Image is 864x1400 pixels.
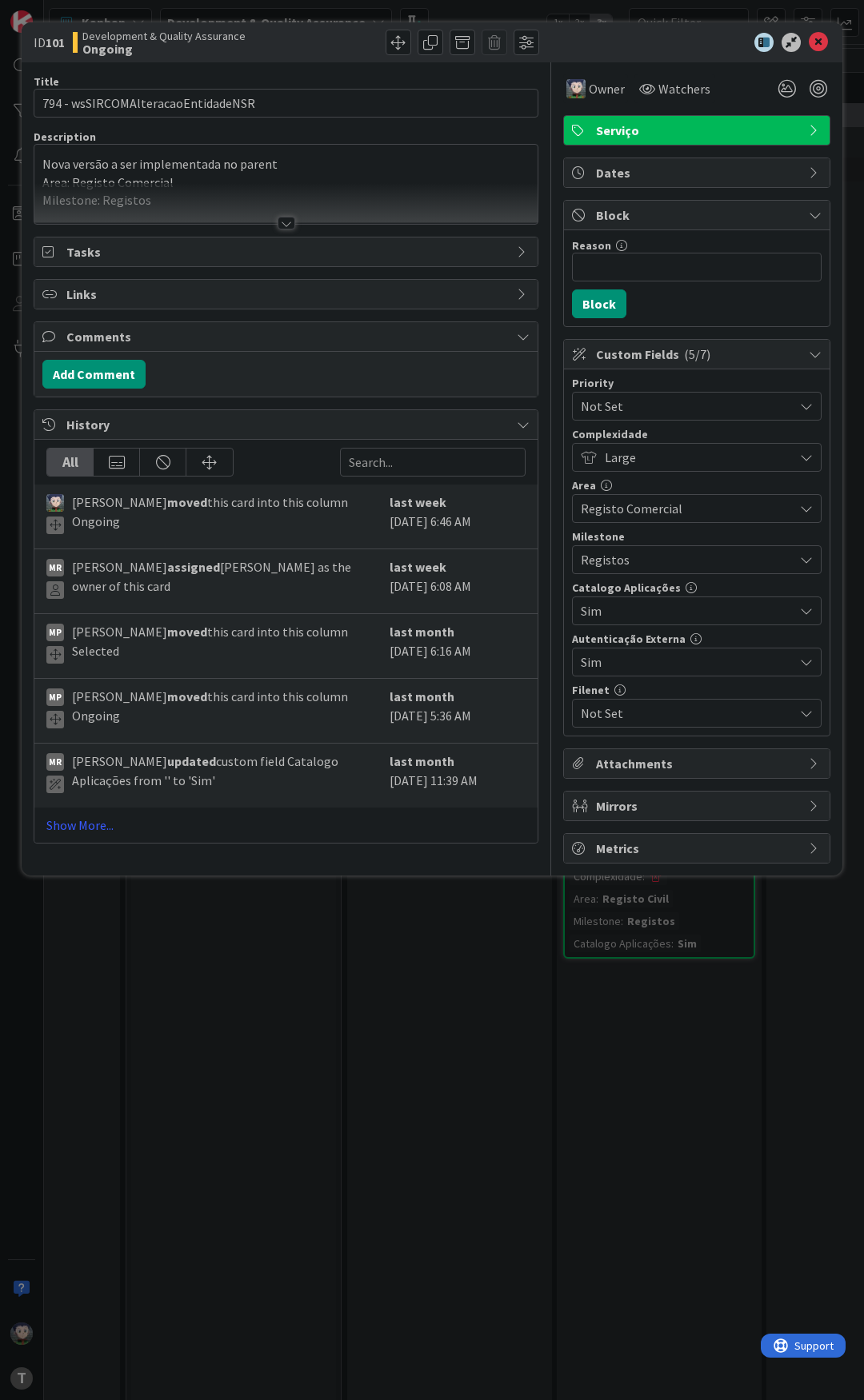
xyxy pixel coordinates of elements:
span: History [66,415,509,434]
img: LS [46,494,64,512]
div: [DATE] 11:39 AM [390,752,526,800]
span: [PERSON_NAME] [PERSON_NAME] as the owner of this card [72,557,382,599]
p: Nova versão a ser implementada no parent [42,155,530,174]
label: Title [34,74,59,89]
button: Add Comment [42,360,146,389]
div: [DATE] 6:16 AM [390,622,526,670]
input: type card name here... [34,89,538,118]
span: Development & Quality Assurance [82,30,246,42]
div: All [47,449,94,476]
b: moved [167,624,207,640]
span: Custom Fields [596,345,801,364]
button: Block [572,289,626,318]
b: last month [390,624,454,640]
div: [DATE] 6:08 AM [390,557,526,605]
span: Sim [581,600,786,622]
div: MR [46,753,64,771]
b: assigned [167,559,220,575]
span: Not Set [581,704,794,723]
b: moved [167,494,207,510]
img: LS [566,79,586,98]
span: Not Set [581,395,786,417]
b: last week [390,559,446,575]
span: [PERSON_NAME] custom field Catalogo Aplicações from '' to 'Sim' [72,752,382,793]
div: Milestone [572,531,822,542]
div: Area [572,480,822,491]
span: Block [596,205,801,225]
div: [DATE] 6:46 AM [390,493,526,540]
div: Complexidade [572,429,822,440]
span: Registo Comercial [581,497,786,520]
span: Large [605,446,786,469]
span: Dates [596,163,801,182]
a: Show More... [46,816,526,835]
input: Search... [340,448,526,477]
div: Catalogo Aplicações [572,582,822,593]
div: MP [46,688,64,706]
div: MP [46,624,64,641]
b: moved [167,688,207,704]
span: Comments [66,327,509,346]
span: Attachments [596,754,801,773]
span: Serviço [596,121,801,140]
span: Metrics [596,839,801,858]
div: Priority [572,377,822,389]
div: Autenticação Externa [572,633,822,644]
div: [DATE] 5:36 AM [390,687,526,735]
span: Registos [581,548,786,571]
b: last month [390,688,454,704]
b: updated [167,753,216,769]
span: ( 5/7 ) [684,346,710,362]
b: last month [390,753,454,769]
div: MR [46,559,64,576]
span: [PERSON_NAME] this card into this column Ongoing [72,687,382,728]
div: Filenet [572,684,822,696]
b: Ongoing [82,42,246,55]
b: 101 [46,34,65,50]
label: Reason [572,238,611,253]
span: Owner [589,79,625,98]
span: Support [34,2,73,22]
span: [PERSON_NAME] this card into this column Ongoing [72,493,382,534]
p: Area: Registo Comercial [42,174,530,192]
span: Tasks [66,242,509,261]
span: Description [34,130,96,144]
span: [PERSON_NAME] this card into this column Selected [72,622,382,664]
span: Links [66,285,509,304]
span: Mirrors [596,796,801,816]
span: Sim [581,651,786,673]
span: ID [34,33,65,52]
span: Watchers [658,79,710,98]
b: last week [390,494,446,510]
